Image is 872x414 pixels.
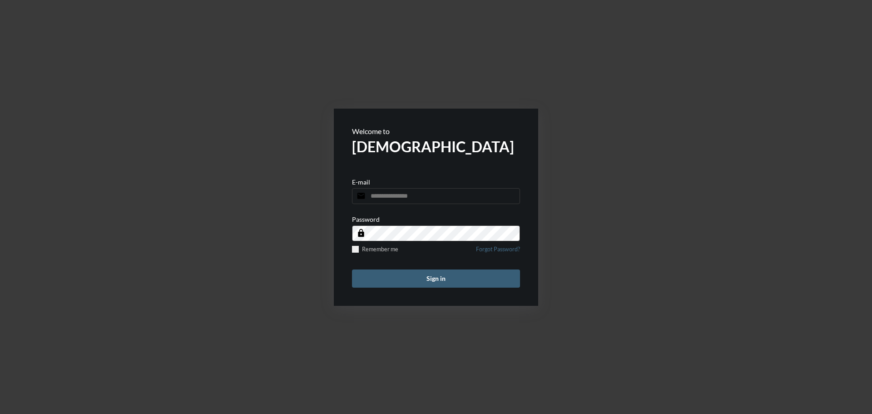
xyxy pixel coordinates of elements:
[352,178,370,186] p: E-mail
[352,127,520,135] p: Welcome to
[352,269,520,288] button: Sign in
[352,215,380,223] p: Password
[352,138,520,155] h2: [DEMOGRAPHIC_DATA]
[476,246,520,258] a: Forgot Password?
[352,246,398,253] label: Remember me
